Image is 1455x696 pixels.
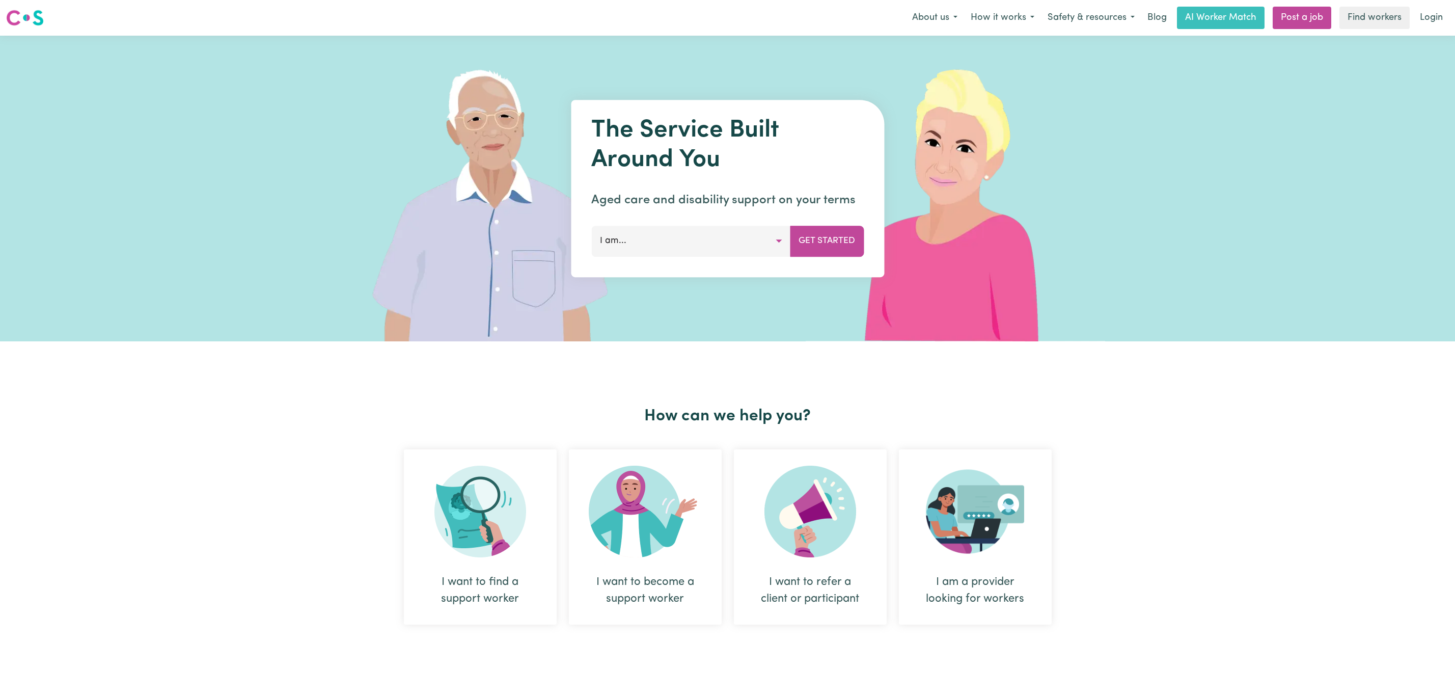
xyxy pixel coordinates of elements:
div: I want to find a support worker [428,574,532,607]
div: I want to refer a client or participant [758,574,862,607]
button: Safety & resources [1041,7,1141,29]
a: Post a job [1273,7,1331,29]
div: I want to become a support worker [569,449,722,625]
div: I am a provider looking for workers [923,574,1027,607]
a: AI Worker Match [1177,7,1265,29]
img: Provider [926,466,1025,557]
img: Careseekers logo [6,9,44,27]
img: Search [434,466,526,557]
a: Find workers [1339,7,1410,29]
button: I am... [591,226,790,256]
a: Login [1414,7,1449,29]
img: Refer [764,466,856,557]
img: Become Worker [589,466,702,557]
p: Aged care and disability support on your terms [591,191,864,209]
div: I want to refer a client or participant [734,449,887,625]
div: I am a provider looking for workers [899,449,1052,625]
button: About us [905,7,964,29]
h1: The Service Built Around You [591,116,864,175]
a: Careseekers logo [6,6,44,30]
h2: How can we help you? [398,407,1058,426]
a: Blog [1141,7,1173,29]
div: I want to become a support worker [593,574,697,607]
button: How it works [964,7,1041,29]
div: I want to find a support worker [404,449,557,625]
button: Get Started [790,226,864,256]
